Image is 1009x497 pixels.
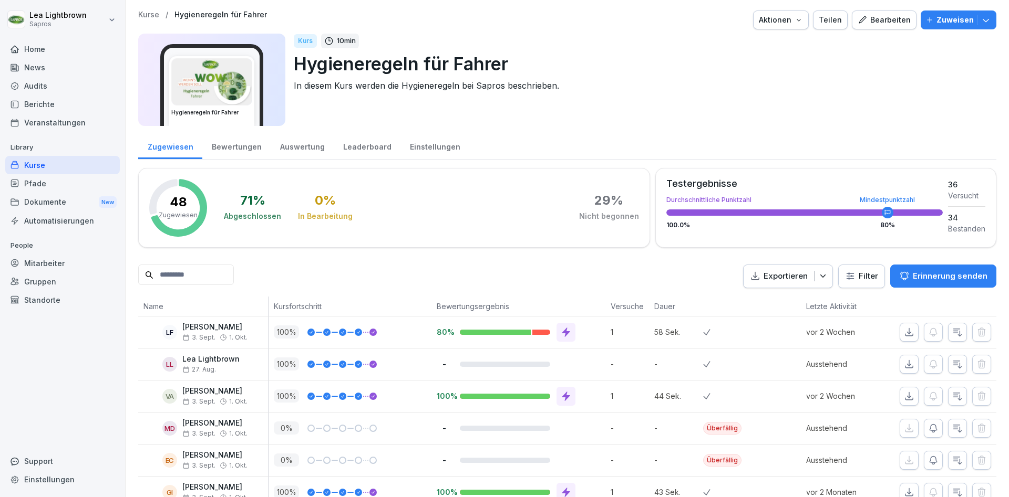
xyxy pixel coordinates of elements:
[703,454,742,467] div: Überfällig
[921,10,996,29] button: Zuweisen
[806,358,882,369] p: Ausstehend
[202,132,271,159] a: Bewertungen
[138,132,202,159] a: Zugewiesen
[764,270,808,282] p: Exportieren
[666,179,943,188] div: Testergebnisse
[611,422,649,433] p: -
[315,194,336,207] div: 0 %
[294,50,988,77] p: Hygieneregeln für Fahrer
[166,10,168,19] p: /
[99,196,117,208] div: New
[274,453,299,467] p: 0 %
[271,132,334,159] div: Auswertung
[240,194,265,207] div: 71 %
[5,40,120,58] a: Home
[138,10,159,19] a: Kurse
[182,419,248,428] p: [PERSON_NAME]
[753,10,809,29] button: Aktionen
[5,212,120,230] a: Automatisierungen
[913,270,987,282] p: Erinnerung senden
[5,58,120,77] a: News
[182,451,248,460] p: [PERSON_NAME]
[5,452,120,470] div: Support
[182,323,248,332] p: [PERSON_NAME]
[860,197,915,203] div: Mindestpunktzahl
[229,398,248,405] span: 1. Okt.
[162,453,177,468] div: EC
[174,10,267,19] a: Hygieneregeln für Fahrer
[5,470,120,489] div: Einstellungen
[5,113,120,132] a: Veranstaltungen
[29,20,87,28] p: Sapros
[5,193,120,212] a: DokumenteNew
[5,193,120,212] div: Dokumente
[274,357,299,371] p: 100 %
[611,454,649,466] p: -
[29,11,87,20] p: Lea Lightbrown
[5,95,120,113] a: Berichte
[274,389,299,403] p: 100 %
[437,391,451,401] p: 100%
[611,390,649,401] p: 1
[5,174,120,193] a: Pfade
[819,14,842,26] div: Teilen
[813,10,848,29] button: Teilen
[654,301,698,312] p: Dauer
[437,301,600,312] p: Bewertungsergebnis
[948,223,985,234] div: Bestanden
[579,211,639,221] div: Nicht begonnen
[839,265,884,288] button: Filter
[743,265,833,288] button: Exportieren
[229,462,248,469] span: 1. Okt.
[337,36,356,46] p: 10 min
[759,14,803,26] div: Aktionen
[806,301,877,312] p: Letzte Aktivität
[162,389,177,404] div: VA
[5,77,120,95] a: Audits
[654,358,703,369] p: -
[298,211,353,221] div: In Bearbeitung
[806,390,882,401] p: vor 2 Wochen
[654,326,703,337] p: 58 Sek.
[182,355,240,364] p: Lea Lightbrown
[182,462,215,469] span: 3. Sept.
[182,483,248,492] p: [PERSON_NAME]
[229,334,248,341] span: 1. Okt.
[159,210,198,220] p: Zugewiesen
[666,222,943,228] div: 100.0 %
[5,272,120,291] div: Gruppen
[172,59,252,105] img: vwx8k6ya36xzvqnkwtub9yzx.png
[229,430,248,437] span: 1. Okt.
[274,301,426,312] p: Kursfortschritt
[654,454,703,466] p: -
[182,387,248,396] p: [PERSON_NAME]
[806,454,882,466] p: Ausstehend
[5,237,120,254] p: People
[5,291,120,309] a: Standorte
[852,10,917,29] button: Bearbeiten
[890,265,996,288] button: Erinnerung senden
[274,421,299,435] p: 0 %
[162,325,177,340] div: LF
[654,422,703,433] p: -
[845,271,878,281] div: Filter
[182,398,215,405] span: 3. Sept.
[170,196,187,208] p: 48
[936,14,974,26] p: Zuweisen
[437,359,451,369] p: -
[948,179,985,190] div: 36
[182,366,216,373] span: 27. Aug.
[162,357,177,372] div: LL
[5,139,120,156] p: Library
[611,326,649,337] p: 1
[171,109,252,117] h3: Hygieneregeln für Fahrer
[703,422,742,435] div: Überfällig
[400,132,469,159] div: Einstellungen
